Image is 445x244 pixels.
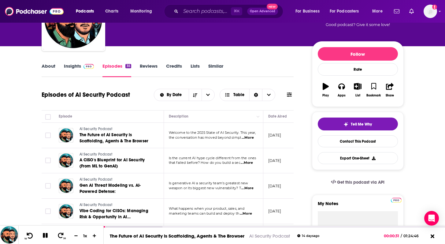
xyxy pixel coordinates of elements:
[424,5,437,18] span: Logged in as biancagorospe
[208,63,223,77] a: Similar
[337,180,384,185] span: Get this podcast via API
[291,6,327,16] button: open menu
[343,122,348,127] img: tell me why sparkle
[64,63,94,77] a: InsightsPodchaser Pro
[169,160,240,165] span: that failed before? How do you build a sec
[170,4,289,18] div: Search podcasts, credits, & more...
[169,113,188,120] div: Description
[424,5,437,18] img: User Profile
[351,122,372,127] span: Tell Me Why
[80,182,153,195] a: Gen AI Threat Modeling vs. AI-Powered Defense:
[45,158,51,163] span: Toggle select row
[169,135,241,140] span: the conversation has moved beyond simpl
[267,4,278,9] span: New
[80,233,91,238] div: 1 x
[45,133,51,138] span: Toggle select row
[231,7,242,15] span: ⌘ K
[372,7,383,16] span: More
[318,79,334,101] button: Play
[55,232,67,240] button: 30
[318,201,398,211] label: My Notes
[42,63,55,77] a: About
[80,127,112,131] span: AI Security Podcast
[402,234,425,238] span: 01:24:46
[338,94,346,97] div: Apps
[382,79,398,101] button: Share
[268,113,287,120] div: Date Aired
[268,133,281,138] p: [DATE]
[191,63,200,77] a: Lists
[80,152,153,157] a: AI Security Podcast
[169,211,239,216] span: marketing teams can build and deploy th
[268,208,281,214] p: [DATE]
[318,118,398,130] button: tell me why sparkleTell Me Why
[391,198,402,203] img: Podchaser Pro
[154,89,215,101] h2: Choose List sort
[247,8,278,15] button: Open AdvancedNew
[355,94,360,97] div: List
[350,79,365,101] button: List
[80,132,153,144] a: The Future of AI Security is Scaffolding, Agents & The Browser
[130,7,152,16] span: Monitoring
[330,7,359,16] span: For Podcasters
[80,208,153,220] a: Vibe Coding for CISOs: Managing Risk & Opportunity in AI Development
[268,183,281,189] p: [DATE]
[169,181,248,185] span: Is generative AI a security team's greatest new
[326,175,390,190] a: Get this podcast via API
[432,5,437,9] svg: Add a profile image
[249,89,262,101] div: Sort Direction
[80,177,112,182] span: AI Security Podcast
[80,208,148,226] span: Vibe Coding for CISOs: Managing Risk & Opportunity in AI Development
[254,113,262,120] button: Column Actions
[401,234,402,238] span: /
[169,156,256,160] span: Is the current AI hype cycle different from the ones
[326,6,368,16] button: open menu
[326,22,390,27] span: Good podcast? Give it some love!
[83,64,94,69] img: Podchaser Pro
[242,135,254,140] span: ...More
[318,47,398,61] button: Follow
[80,152,112,156] span: AI Security Podcast
[169,206,244,211] span: What happens when your product, sales, and
[80,203,112,207] span: AI Security Podcast
[318,152,398,164] button: Export One-Sheet
[45,208,51,214] span: Toggle select row
[334,79,350,101] button: Apps
[72,6,102,16] button: open menu
[80,132,149,144] span: The Future of AI Security is Scaffolding, Agents & The Browser
[318,63,398,76] div: Rate
[42,91,130,99] h1: Episodes of AI Security Podcast
[202,89,214,101] button: open menu
[181,6,231,16] input: Search podcasts, credits, & more...
[424,5,437,18] button: Show profile menu
[126,6,160,16] button: open menu
[80,177,153,182] a: AI Security Podcast
[384,234,401,238] span: 00:00:31
[80,157,145,169] span: A CISO's Blueprint for AI Security (From ML to GenAI)
[59,113,72,120] div: Episode
[169,186,241,190] span: weapon or its biggest new vulnerability? T
[386,94,394,97] div: Share
[297,234,319,238] div: 14 days ago
[166,63,182,77] a: Credits
[102,63,131,77] a: Episodes35
[169,130,256,135] span: Welcome to the 2025 State of AI Security. This year,
[80,126,153,132] a: AI Security Podcast
[391,6,402,17] a: Show notifications dropdown
[154,93,189,97] button: open menu
[322,94,329,97] div: Play
[24,237,27,240] span: 10
[241,186,254,191] span: ...More
[220,89,276,101] h2: Choose View
[5,6,64,17] img: Podchaser - Follow, Share and Rate Podcasts
[391,197,402,203] a: Pro website
[424,211,439,226] div: Open Intercom Messenger
[80,183,141,194] span: Gen AI Threat Modeling vs. AI-Powered Defense:
[407,6,416,17] a: Show notifications dropdown
[240,211,252,216] span: ...More
[80,202,153,208] a: AI Security Podcast
[295,7,320,16] span: For Business
[250,10,275,13] span: Open Advanced
[189,89,202,101] button: Sort Direction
